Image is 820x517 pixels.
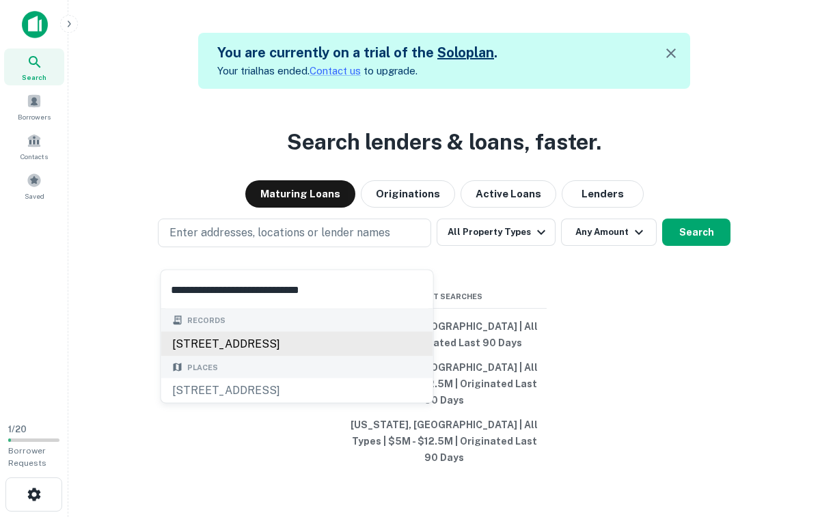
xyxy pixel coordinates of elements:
button: [US_STATE], [GEOGRAPHIC_DATA] | All Types | $5M - $12.5M | Originated Last 90 Days [342,413,547,470]
span: Contacts [20,151,48,162]
h5: You are currently on a trial of the . [217,42,497,63]
span: Borrower Requests [8,446,46,468]
img: capitalize-icon.png [22,11,48,38]
button: Enter addresses, locations or lender names [158,219,431,247]
button: Lenders [562,180,644,208]
div: [STREET_ADDRESS] [161,331,433,356]
a: Borrowers [4,88,64,125]
a: Contact us [310,65,361,76]
button: Any Amount [561,219,657,246]
button: [US_STATE], [GEOGRAPHIC_DATA] | All Types | $5M - $12.5M | Originated Last 90 Days [342,355,547,413]
p: Enter addresses, locations or lender names [169,225,390,241]
a: Search [4,48,64,85]
iframe: Chat Widget [752,408,820,473]
button: All Property Types [437,219,556,246]
h3: Search lenders & loans, faster. [287,126,601,158]
span: Records [187,315,225,326]
span: Borrowers [18,111,51,122]
span: Search [22,72,46,83]
button: Active Loans [461,180,556,208]
a: Soloplan [437,44,494,61]
button: [US_STATE], [GEOGRAPHIC_DATA] | All Types | Originated Last 90 Days [342,314,547,355]
span: Places [187,361,218,373]
span: Recent Searches [342,291,547,303]
button: Search [662,219,730,246]
button: Maturing Loans [245,180,355,208]
span: Saved [25,191,44,201]
span: 1 / 20 [8,424,27,434]
a: Saved [4,167,64,204]
div: [STREET_ADDRESS] [161,378,433,403]
a: Contacts [4,128,64,165]
p: Your trial has ended. to upgrade. [217,63,497,79]
button: Originations [361,180,455,208]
